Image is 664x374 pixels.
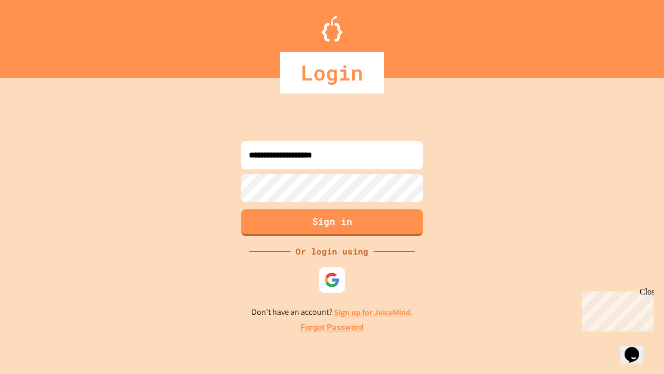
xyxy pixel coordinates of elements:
div: Or login using [290,245,374,258]
img: google-icon.svg [324,272,340,288]
img: Logo.svg [322,16,342,42]
a: Forgot Password [300,322,364,334]
p: Don't have an account? [252,306,413,319]
div: Chat with us now!Close [4,4,72,66]
div: Login [280,52,384,94]
button: Sign in [241,209,423,236]
iframe: chat widget [620,332,654,364]
a: Sign up for JuiceMind. [334,307,413,318]
iframe: chat widget [578,287,654,331]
